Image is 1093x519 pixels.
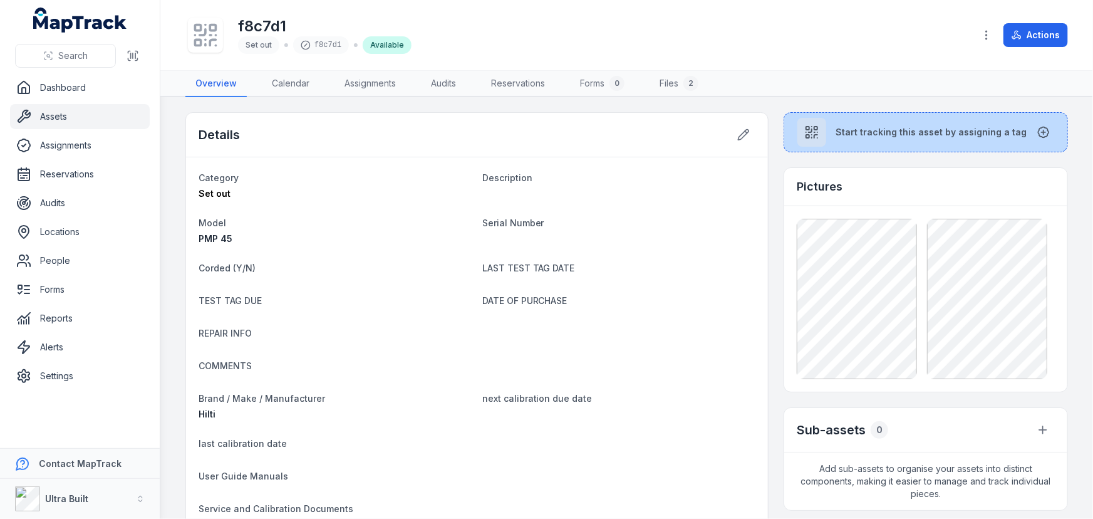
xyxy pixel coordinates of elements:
span: next calibration due date [482,393,593,404]
a: Reservations [481,71,555,97]
span: Search [58,50,88,62]
a: Overview [185,71,247,97]
a: Assets [10,104,150,129]
div: 0 [871,421,888,439]
a: Audits [421,71,466,97]
a: Reports [10,306,150,331]
span: User Guide Manuals [199,471,288,481]
span: COMMENTS [199,360,252,371]
a: Calendar [262,71,319,97]
div: 2 [683,76,698,91]
span: Category [199,172,239,183]
a: Locations [10,219,150,244]
a: Forms0 [570,71,635,97]
span: Start tracking this asset by assigning a tag [836,126,1027,139]
span: Add sub-assets to organise your assets into distinct components, making it easier to manage and t... [784,453,1067,510]
h1: f8c7d1 [238,16,412,36]
span: REPAIR INFO [199,328,252,338]
h3: Pictures [797,178,842,196]
div: 0 [609,76,624,91]
strong: Ultra Built [45,493,88,504]
span: Brand / Make / Manufacturer [199,393,325,404]
span: LAST TEST TAG DATE [482,263,575,273]
span: Corded (Y/N) [199,263,256,273]
strong: Contact MapTrack [39,458,122,469]
span: Model [199,218,226,228]
span: Description [482,172,532,183]
button: Actions [1003,23,1068,47]
h2: Sub-assets [797,421,866,439]
span: Serial Number [482,218,544,228]
a: Alerts [10,335,150,360]
span: Hilti [199,409,215,419]
a: MapTrack [33,8,127,33]
a: Audits [10,191,150,216]
h2: Details [199,126,240,144]
span: last calibration date [199,438,287,449]
a: Forms [10,277,150,302]
a: Settings [10,364,150,389]
span: PMP 45 [199,233,232,244]
a: Assignments [10,133,150,158]
span: Service and Calibration Documents [199,503,353,514]
span: Set out [246,40,272,50]
span: TEST TAG DUE [199,295,262,306]
span: Set out [199,188,231,199]
a: Dashboard [10,75,150,100]
a: People [10,248,150,273]
button: Start tracking this asset by assigning a tag [784,112,1068,152]
button: Search [15,44,116,68]
div: Available [363,36,412,54]
div: f8c7d1 [293,36,349,54]
a: Files2 [650,71,708,97]
span: DATE OF PURCHASE [482,295,567,306]
a: Assignments [334,71,406,97]
a: Reservations [10,162,150,187]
